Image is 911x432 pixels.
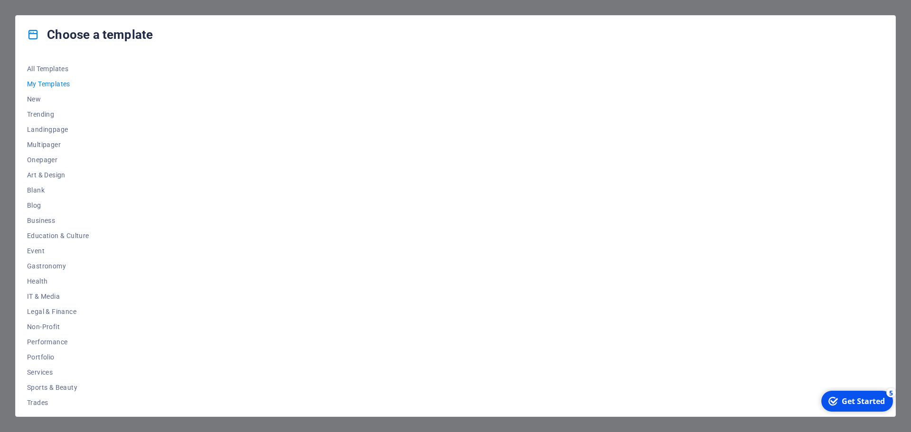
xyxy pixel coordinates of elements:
[70,1,80,10] div: 5
[27,156,89,164] span: Onepager
[27,289,89,304] button: IT & Media
[27,262,89,270] span: Gastronomy
[27,274,89,289] button: Health
[5,4,77,25] div: Get Started 5 items remaining, 0% complete
[27,92,89,107] button: New
[27,198,89,213] button: Blog
[27,228,89,243] button: Education & Culture
[27,217,89,224] span: Business
[27,202,89,209] span: Blog
[27,308,89,315] span: Legal & Finance
[27,243,89,258] button: Event
[27,323,89,331] span: Non-Profit
[27,213,89,228] button: Business
[27,171,89,179] span: Art & Design
[27,368,89,376] span: Services
[27,395,89,410] button: Trades
[27,95,89,103] span: New
[27,27,153,42] h4: Choose a template
[27,126,89,133] span: Landingpage
[27,384,89,391] span: Sports & Beauty
[27,380,89,395] button: Sports & Beauty
[27,107,89,122] button: Trending
[27,141,89,148] span: Multipager
[27,334,89,349] button: Performance
[27,232,89,239] span: Education & Culture
[27,183,89,198] button: Blank
[27,293,89,300] span: IT & Media
[27,247,89,255] span: Event
[27,186,89,194] span: Blank
[27,349,89,365] button: Portfolio
[27,110,89,118] span: Trending
[27,80,89,88] span: My Templates
[26,9,69,19] div: Get Started
[27,338,89,346] span: Performance
[27,258,89,274] button: Gastronomy
[27,61,89,76] button: All Templates
[27,122,89,137] button: Landingpage
[27,76,89,92] button: My Templates
[27,152,89,167] button: Onepager
[27,399,89,406] span: Trades
[27,304,89,319] button: Legal & Finance
[27,277,89,285] span: Health
[27,137,89,152] button: Multipager
[27,365,89,380] button: Services
[27,65,89,73] span: All Templates
[27,353,89,361] span: Portfolio
[27,319,89,334] button: Non-Profit
[27,167,89,183] button: Art & Design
